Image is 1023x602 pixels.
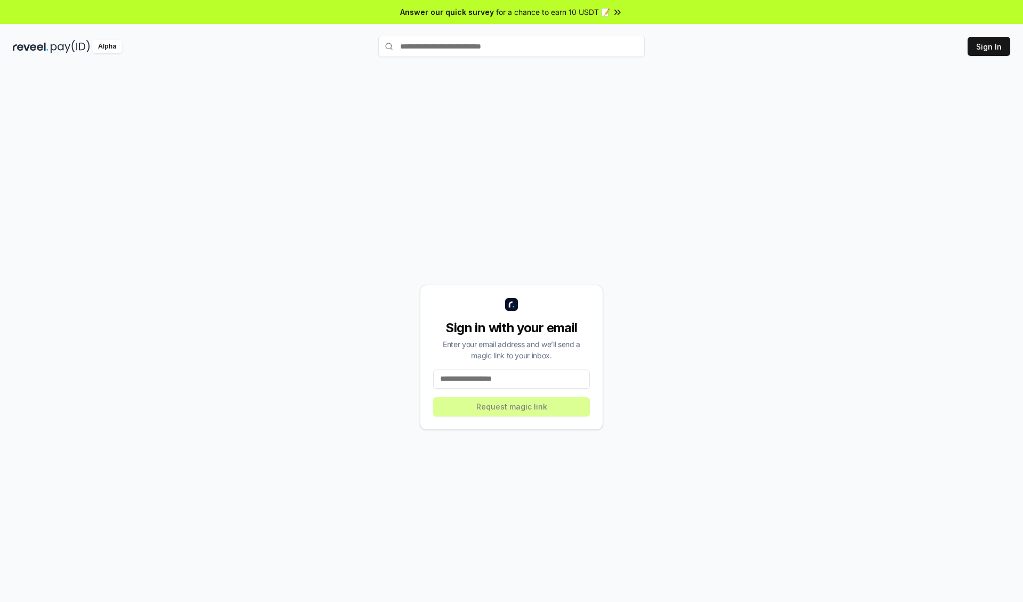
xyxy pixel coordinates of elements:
img: pay_id [51,40,90,53]
div: Alpha [92,40,122,53]
div: Sign in with your email [433,319,590,336]
button: Sign In [968,37,1010,56]
img: reveel_dark [13,40,48,53]
span: Answer our quick survey [400,6,494,18]
div: Enter your email address and we’ll send a magic link to your inbox. [433,339,590,361]
span: for a chance to earn 10 USDT 📝 [496,6,610,18]
img: logo_small [505,298,518,311]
